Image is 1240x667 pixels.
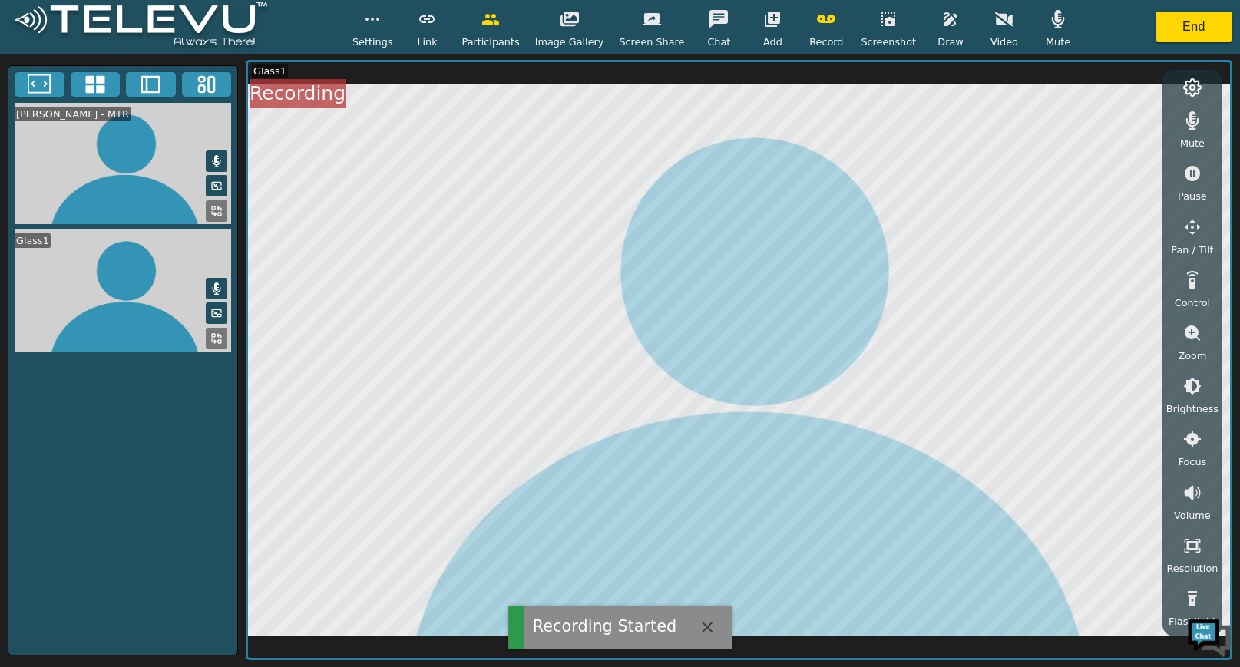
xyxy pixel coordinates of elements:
[1175,296,1210,310] span: Control
[417,35,437,49] span: Link
[250,79,346,108] div: Recording
[763,35,782,49] span: Add
[1169,614,1216,629] span: Flashlight
[89,193,212,348] span: We're online!
[206,278,227,299] button: Mute
[126,72,176,97] button: Two Window Medium
[1174,508,1211,523] span: Volume
[15,72,64,97] button: Fullscreen
[252,64,288,78] div: Glass1
[535,35,604,49] span: Image Gallery
[937,35,963,49] span: Draw
[1179,454,1207,469] span: Focus
[15,233,51,248] div: Glass1
[619,35,684,49] span: Screen Share
[206,328,227,349] button: Replace Feed
[533,615,676,639] div: Recording Started
[809,35,843,49] span: Record
[8,419,293,473] textarea: Type your message and hit 'Enter'
[15,107,131,121] div: [PERSON_NAME] - MTR
[707,35,730,49] span: Chat
[861,35,916,49] span: Screenshot
[1166,401,1219,416] span: Brightness
[71,72,121,97] button: 4x4
[206,150,227,172] button: Mute
[352,35,393,49] span: Settings
[80,81,258,101] div: Chat with us now
[1186,613,1232,659] img: Chat Widget
[990,35,1018,49] span: Video
[182,72,232,97] button: Three Window Medium
[206,175,227,196] button: Picture in Picture
[1180,136,1205,150] span: Mute
[206,302,227,324] button: Picture in Picture
[1156,12,1232,42] button: End
[1178,189,1207,203] span: Pause
[1171,243,1213,257] span: Pan / Tilt
[26,71,64,110] img: d_736959983_company_1615157101543_736959983
[461,35,519,49] span: Participants
[252,8,289,45] div: Minimize live chat window
[1046,35,1070,49] span: Mute
[1178,348,1206,363] span: Zoom
[1166,561,1218,576] span: Resolution
[206,200,227,222] button: Replace Feed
